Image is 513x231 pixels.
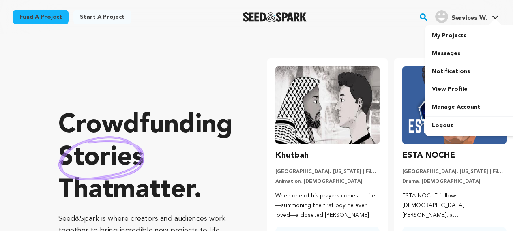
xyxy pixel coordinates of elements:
p: Drama, [DEMOGRAPHIC_DATA] [402,178,507,185]
img: Khutbah image [275,66,380,144]
a: Fund a project [13,10,69,24]
img: user.png [435,10,448,23]
a: Services W.'s Profile [434,9,500,23]
img: ESTA NOCHE image [402,66,507,144]
a: Seed&Spark Homepage [243,12,307,22]
img: Seed&Spark Logo Dark Mode [243,12,307,22]
p: [GEOGRAPHIC_DATA], [US_STATE] | Film Short [402,169,507,175]
p: ESTA NOCHE follows [DEMOGRAPHIC_DATA] [PERSON_NAME], a [DEMOGRAPHIC_DATA], homeless runaway, conf... [402,191,507,220]
span: Services W. [451,15,487,21]
span: Services W.'s Profile [434,9,500,26]
p: Animation, [DEMOGRAPHIC_DATA] [275,178,380,185]
h3: ESTA NOCHE [402,149,455,162]
h3: Khutbah [275,149,309,162]
img: hand sketched image [58,136,144,180]
a: Start a project [73,10,131,24]
p: Crowdfunding that . [58,109,235,207]
div: Services W.'s Profile [435,10,487,23]
p: When one of his prayers comes to life—summoning the first boy he ever loved—a closeted [PERSON_NA... [275,191,380,220]
p: [GEOGRAPHIC_DATA], [US_STATE] | Film Short [275,169,380,175]
span: matter [113,178,194,203]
